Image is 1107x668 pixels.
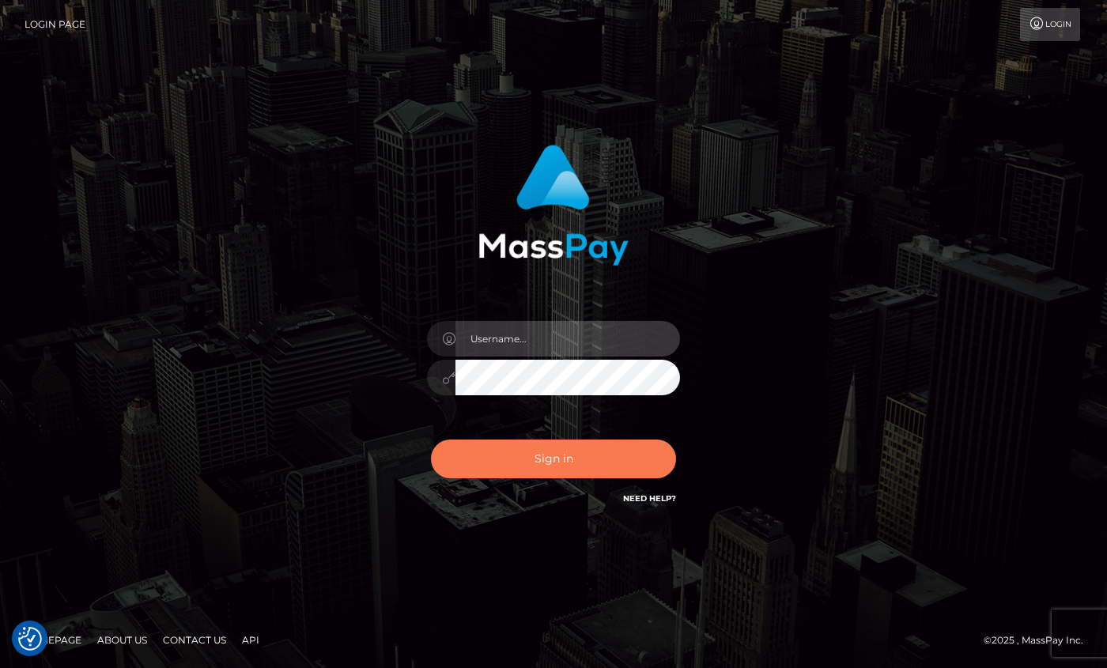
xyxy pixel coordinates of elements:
img: Revisit consent button [18,627,42,651]
a: Need Help? [623,493,676,504]
button: Consent Preferences [18,627,42,651]
div: © 2025 , MassPay Inc. [984,632,1095,649]
a: About Us [91,628,153,652]
a: Contact Us [157,628,232,652]
a: Login [1020,8,1080,41]
a: Login Page [25,8,85,41]
input: Username... [455,321,680,357]
button: Sign in [431,440,676,478]
a: API [236,628,266,652]
img: MassPay Login [478,145,629,266]
a: Homepage [17,628,88,652]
